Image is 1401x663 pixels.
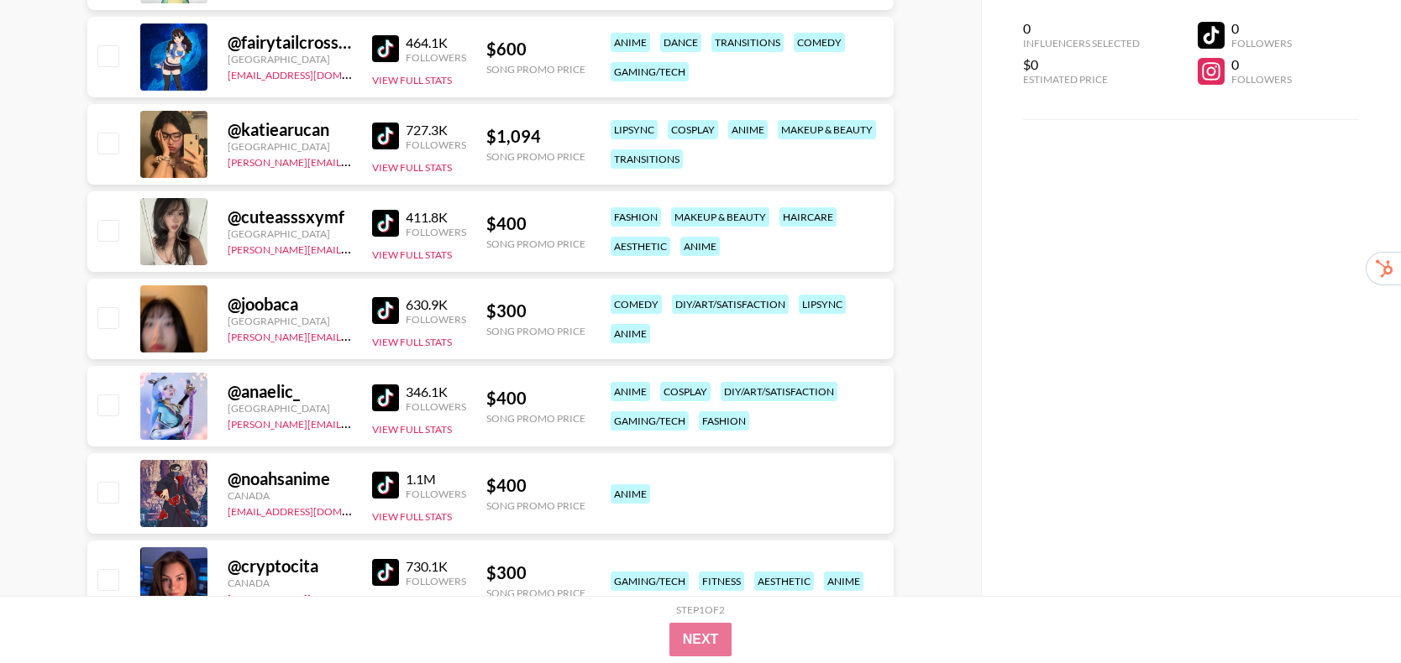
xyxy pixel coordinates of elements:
[699,411,749,431] div: fashion
[228,140,352,153] div: [GEOGRAPHIC_DATA]
[372,297,399,324] img: TikTok
[1231,20,1292,37] div: 0
[228,327,476,343] a: [PERSON_NAME][EMAIL_ADDRESS][DOMAIN_NAME]
[486,63,585,76] div: Song Promo Price
[1023,20,1140,37] div: 0
[228,240,476,256] a: [PERSON_NAME][EMAIL_ADDRESS][DOMAIN_NAME]
[228,489,352,502] div: Canada
[372,384,399,411] img: TikTok
[228,577,352,589] div: Canada
[1317,579,1381,643] iframe: Drift Widget Chat Controller
[486,300,585,321] div: $ 300
[1023,73,1140,86] div: Estimated Price
[672,295,789,314] div: diy/art/satisfaction
[486,39,585,60] div: $ 600
[228,294,352,315] div: @ joobaca
[721,382,837,401] div: diy/art/satisfaction
[406,384,466,400] div: 346.1K
[611,149,683,169] div: transitions
[406,51,466,64] div: Followers
[372,74,452,86] button: View Full Stats
[676,603,725,616] div: Step 1 of 2
[611,62,689,81] div: gaming/tech
[794,33,845,52] div: comedy
[228,402,352,415] div: [GEOGRAPHIC_DATA]
[406,296,466,313] div: 630.9K
[1231,37,1292,50] div: Followers
[372,472,399,499] img: TikTok
[611,382,650,401] div: anime
[486,562,585,583] div: $ 300
[372,510,452,523] button: View Full Stats
[228,468,352,489] div: @ noahsanime
[611,33,650,52] div: anime
[372,559,399,586] img: TikTok
[372,336,452,348] button: View Full Stats
[372,161,452,174] button: View Full Stats
[486,412,585,425] div: Song Promo Price
[406,209,466,226] div: 411.8K
[486,587,585,599] div: Song Promo Price
[699,572,744,591] div: fitness
[611,484,650,504] div: anime
[228,119,352,140] div: @ katiearucan
[406,400,466,413] div: Followers
[372,35,399,62] img: TikTok
[711,33,784,52] div: transitions
[611,411,689,431] div: gaming/tech
[372,248,452,261] button: View Full Stats
[611,120,658,139] div: lipsync
[228,556,352,577] div: @ cryptocita
[372,210,399,237] img: TikTok
[406,488,466,500] div: Followers
[228,153,476,169] a: [PERSON_NAME][EMAIL_ADDRESS][DOMAIN_NAME]
[611,324,650,343] div: anime
[228,32,352,53] div: @ fairytailcrossing
[486,126,585,147] div: $ 1,094
[406,34,466,51] div: 464.1K
[228,315,352,327] div: [GEOGRAPHIC_DATA]
[486,213,585,234] div: $ 400
[669,623,732,656] button: Next
[486,475,585,496] div: $ 400
[406,138,466,151] div: Followers
[799,295,846,314] div: lipsync
[1023,56,1140,73] div: $0
[611,207,661,227] div: fashion
[228,206,352,227] div: @ cuteasssxymf
[486,238,585,250] div: Song Promo Price
[372,423,452,436] button: View Full Stats
[1231,56,1292,73] div: 0
[778,120,876,139] div: makeup & beauty
[228,415,476,431] a: [PERSON_NAME][EMAIL_ADDRESS][DOMAIN_NAME]
[680,237,720,256] div: anime
[228,53,352,65] div: [GEOGRAPHIC_DATA]
[406,471,466,488] div: 1.1M
[779,207,837,227] div: haircare
[406,558,466,575] div: 730.1K
[228,381,352,402] div: @ anaelic_
[406,226,466,238] div: Followers
[228,227,352,240] div: [GEOGRAPHIC_DATA]
[611,295,662,314] div: comedy
[611,237,670,256] div: aesthetic
[660,33,701,52] div: dance
[228,502,396,518] a: [EMAIL_ADDRESS][DOMAIN_NAME]
[406,313,466,326] div: Followers
[406,122,466,138] div: 727.3K
[228,65,396,81] a: [EMAIL_ADDRESS][DOMAIN_NAME]
[486,388,585,409] div: $ 400
[486,499,585,512] div: Song Promo Price
[486,325,585,337] div: Song Promo Price
[1231,73,1292,86] div: Followers
[611,572,689,591] div: gaming/tech
[486,150,585,163] div: Song Promo Price
[671,207,769,227] div: makeup & beauty
[660,382,711,401] div: cosplay
[406,575,466,587] div: Followers
[824,572,863,591] div: anime
[728,120,768,139] div: anime
[754,572,814,591] div: aesthetic
[668,120,718,139] div: cosplay
[372,123,399,149] img: TikTok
